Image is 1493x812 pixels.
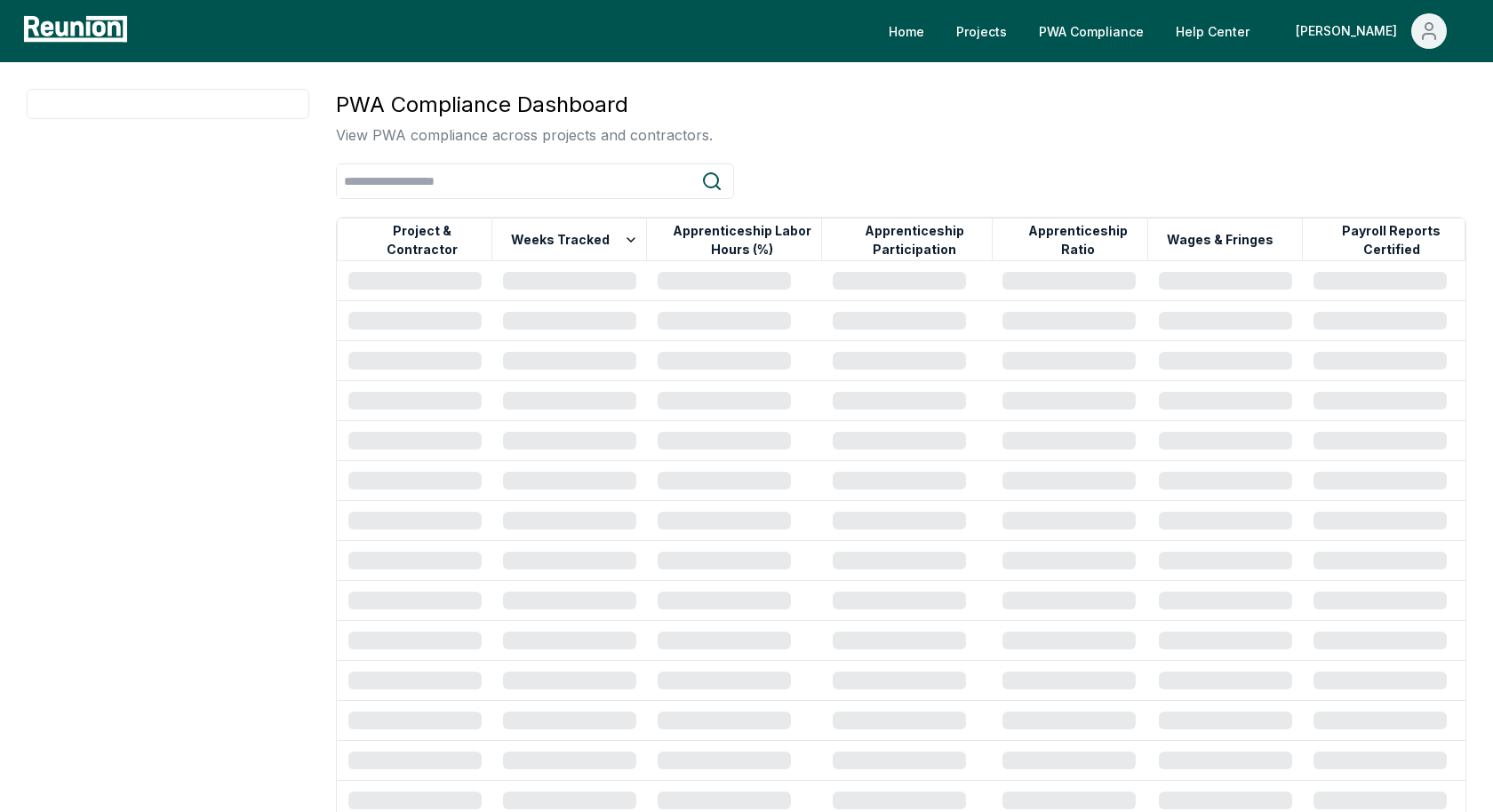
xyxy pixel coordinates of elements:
button: Weeks Tracked [507,222,642,258]
button: Project & Contractor [353,222,491,258]
a: Home [874,13,938,49]
a: Projects [942,13,1021,49]
button: Apprenticeship Labor Hours (%) [662,222,821,258]
button: Wages & Fringes [1163,222,1277,258]
a: Help Center [1162,13,1264,49]
button: Payroll Reports Certified [1318,222,1465,258]
nav: Main [874,13,1475,49]
p: View PWA compliance across projects and contractors. [336,124,713,146]
h3: PWA Compliance Dashboard [336,89,713,121]
a: PWA Compliance [1025,13,1158,49]
div: [PERSON_NAME] [1296,13,1404,49]
button: Apprenticeship Ratio [1008,222,1147,258]
button: Apprenticeship Participation [837,222,991,258]
button: [PERSON_NAME] [1281,13,1461,49]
